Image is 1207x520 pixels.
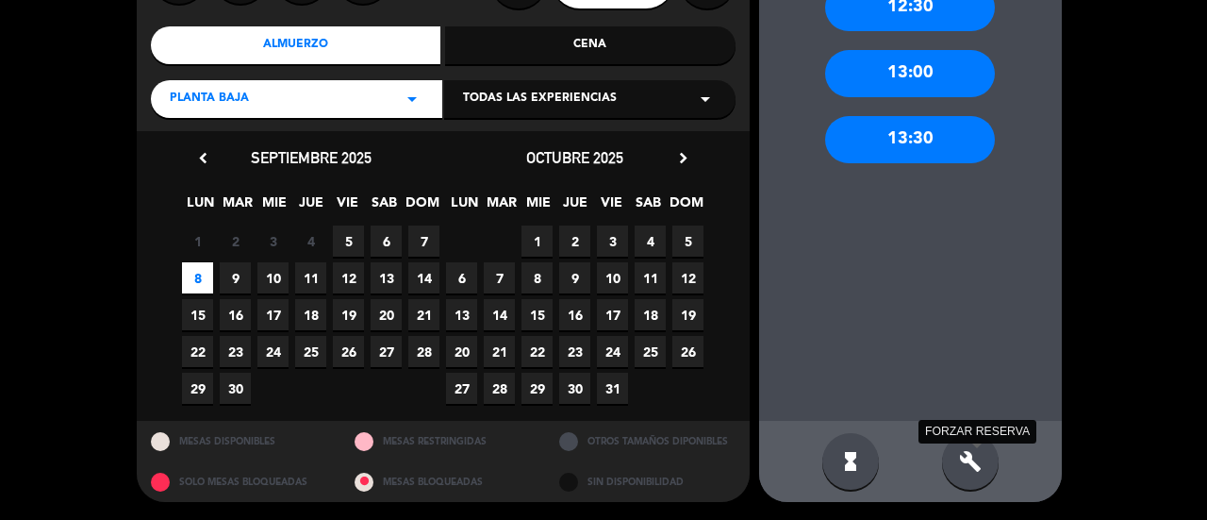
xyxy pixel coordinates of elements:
[673,148,693,168] i: chevron_right
[484,373,515,404] span: 28
[137,461,341,502] div: SOLO MESAS BLOQUEADAS
[257,262,289,294] span: 10
[408,299,439,330] span: 21
[408,262,439,294] span: 14
[340,421,545,461] div: MESAS RESTRINGIDAS
[597,336,628,367] span: 24
[182,262,213,294] span: 8
[559,336,590,367] span: 23
[295,226,326,257] span: 4
[220,373,251,404] span: 30
[182,373,213,404] span: 29
[445,26,736,64] div: Cena
[408,336,439,367] span: 28
[522,192,554,223] span: MIE
[182,226,213,257] span: 1
[484,262,515,294] span: 7
[545,421,750,461] div: OTROS TAMAÑOS DIPONIBLES
[825,50,995,97] div: 13:00
[185,192,216,223] span: LUN
[526,148,623,167] span: octubre 2025
[332,192,363,223] span: VIE
[220,226,251,257] span: 2
[295,262,326,294] span: 11
[446,373,477,404] span: 27
[405,192,437,223] span: DOM
[559,192,590,223] span: JUE
[257,336,289,367] span: 24
[333,299,364,330] span: 19
[257,226,289,257] span: 3
[672,262,703,294] span: 12
[521,262,553,294] span: 8
[635,336,666,367] span: 25
[170,90,249,109] span: Planta Baja
[258,192,289,223] span: MIE
[295,336,326,367] span: 25
[151,26,441,64] div: Almuerzo
[521,336,553,367] span: 22
[559,373,590,404] span: 30
[446,299,477,330] span: 13
[597,299,628,330] span: 17
[486,192,517,223] span: MAR
[371,262,402,294] span: 13
[545,461,750,502] div: SIN DISPONIBILIDAD
[182,336,213,367] span: 22
[672,336,703,367] span: 26
[672,226,703,257] span: 5
[597,373,628,404] span: 31
[521,299,553,330] span: 15
[446,336,477,367] span: 20
[635,262,666,294] span: 11
[220,299,251,330] span: 16
[463,90,617,109] span: Todas las experiencias
[694,88,717,110] i: arrow_drop_down
[635,299,666,330] span: 18
[257,299,289,330] span: 17
[521,373,553,404] span: 29
[484,336,515,367] span: 21
[220,336,251,367] span: 23
[369,192,400,223] span: SAB
[559,262,590,294] span: 9
[449,192,480,223] span: LUN
[559,226,590,257] span: 2
[597,226,628,257] span: 3
[918,420,1036,444] div: FORZAR RESERVA
[825,116,995,163] div: 13:30
[401,88,423,110] i: arrow_drop_down
[408,226,439,257] span: 7
[596,192,627,223] span: VIE
[333,262,364,294] span: 12
[559,299,590,330] span: 16
[371,336,402,367] span: 27
[521,226,553,257] span: 1
[484,299,515,330] span: 14
[295,299,326,330] span: 18
[635,226,666,257] span: 4
[137,421,341,461] div: MESAS DISPONIBLES
[371,299,402,330] span: 20
[193,148,213,168] i: chevron_left
[670,192,701,223] span: DOM
[251,148,372,167] span: septiembre 2025
[672,299,703,330] span: 19
[182,299,213,330] span: 15
[220,262,251,294] span: 9
[839,450,862,473] i: hourglass_full
[222,192,253,223] span: MAR
[333,226,364,257] span: 5
[295,192,326,223] span: JUE
[446,262,477,294] span: 6
[959,450,982,473] i: build
[371,226,402,257] span: 6
[340,461,545,502] div: MESAS BLOQUEADAS
[333,336,364,367] span: 26
[597,262,628,294] span: 10
[633,192,664,223] span: SAB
